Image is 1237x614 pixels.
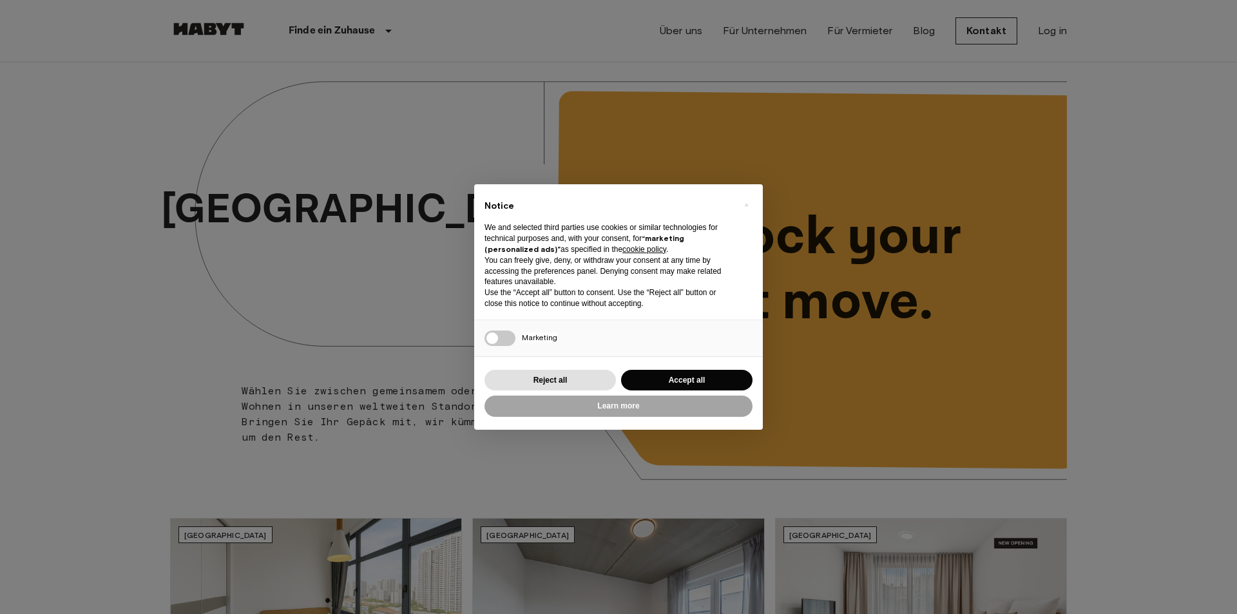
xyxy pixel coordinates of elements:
button: Reject all [484,370,616,391]
span: × [744,197,749,213]
strong: “marketing (personalized ads)” [484,233,684,254]
h2: Notice [484,200,732,213]
span: Marketing [522,332,557,342]
p: You can freely give, deny, or withdraw your consent at any time by accessing the preferences pane... [484,255,732,287]
a: cookie policy [622,245,666,254]
p: We and selected third parties use cookies or similar technologies for technical purposes and, wit... [484,222,732,254]
button: Close this notice [736,195,756,215]
p: Use the “Accept all” button to consent. Use the “Reject all” button or close this notice to conti... [484,287,732,309]
button: Learn more [484,396,753,417]
button: Accept all [621,370,753,391]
